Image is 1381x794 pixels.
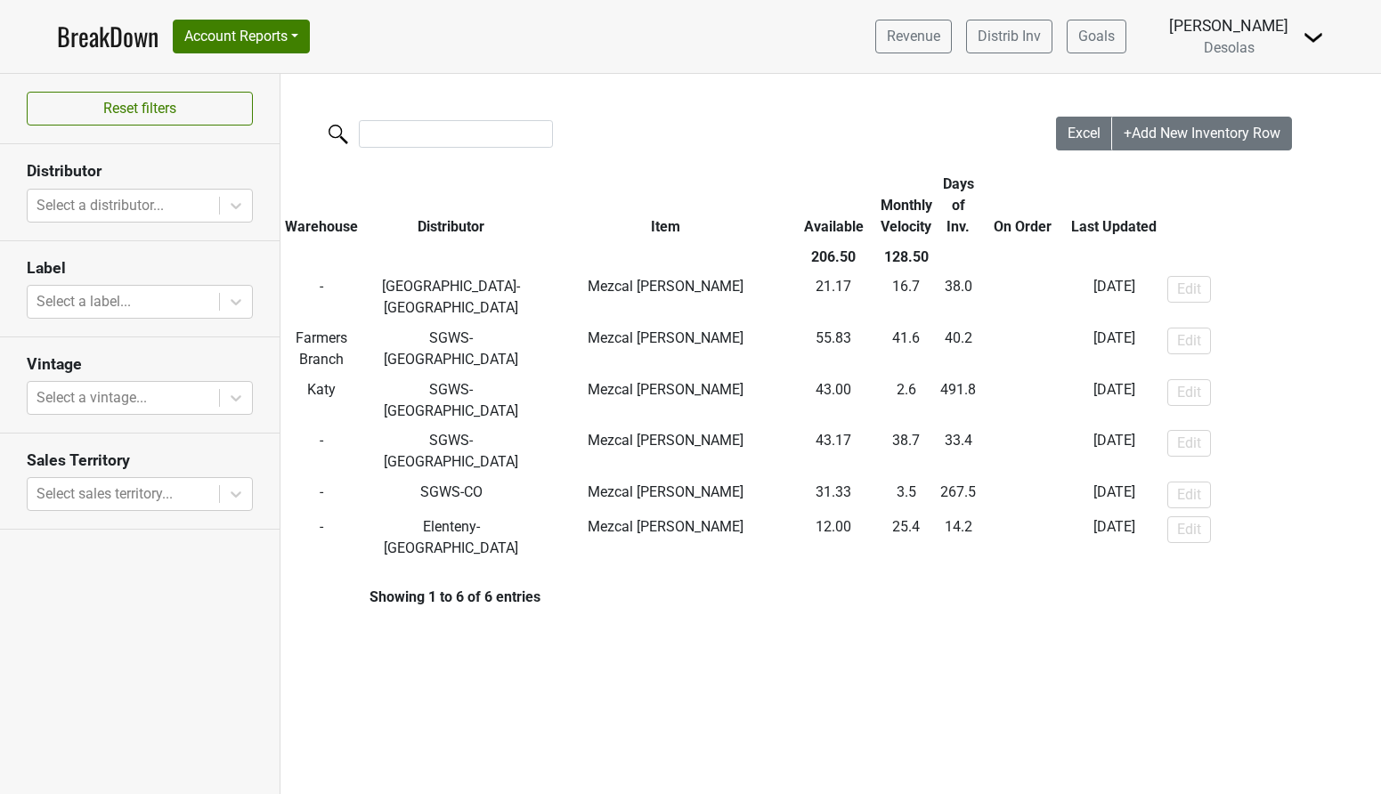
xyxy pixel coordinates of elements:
div: Showing 1 to 6 of 6 entries [280,588,540,605]
td: 491.8 [936,375,980,426]
span: Mezcal [PERSON_NAME] [588,518,743,535]
span: Mezcal [PERSON_NAME] [588,278,743,295]
td: 55.83 [792,323,876,375]
td: 43.17 [792,425,876,477]
a: Distrib Inv [966,20,1052,53]
h3: Label [27,259,253,278]
td: - [280,425,362,477]
a: BreakDown [57,18,158,55]
td: [DATE] [1065,477,1163,513]
button: Edit [1167,276,1211,303]
button: Account Reports [173,20,310,53]
span: +Add New Inventory Row [1124,125,1280,142]
td: 12.00 [792,513,876,564]
td: - [980,513,1065,564]
td: 25.4 [876,513,937,564]
td: [DATE] [1065,425,1163,477]
td: 41.6 [876,323,937,375]
span: Desolas [1204,39,1255,56]
button: +Add New Inventory Row [1112,117,1292,150]
td: [GEOGRAPHIC_DATA]-[GEOGRAPHIC_DATA] [362,272,540,324]
td: Elenteny-[GEOGRAPHIC_DATA] [362,513,540,564]
td: - [980,272,1065,324]
th: Distributor: activate to sort column ascending [362,169,540,242]
button: Excel [1056,117,1113,150]
td: 43.00 [792,375,876,426]
th: Item: activate to sort column ascending [540,169,792,242]
img: Dropdown Menu [1303,27,1324,48]
td: [DATE] [1065,513,1163,564]
h3: Distributor [27,162,253,181]
td: 16.7 [876,272,937,324]
td: 2.6 [876,375,937,426]
button: Edit [1167,482,1211,508]
span: Mezcal [PERSON_NAME] [588,329,743,346]
td: SGWS-CO [362,477,540,513]
td: 3.5 [876,477,937,513]
td: Katy [280,375,362,426]
td: - [280,513,362,564]
td: - [980,425,1065,477]
th: Warehouse: activate to sort column ascending [280,169,362,242]
td: 40.2 [936,323,980,375]
span: Excel [1068,125,1101,142]
td: - [280,272,362,324]
td: 14.2 [936,513,980,564]
td: 38.0 [936,272,980,324]
th: Days of Inv.: activate to sort column ascending [936,169,980,242]
div: [PERSON_NAME] [1169,14,1288,37]
th: 206.50 [792,242,876,272]
th: On Order: activate to sort column ascending [980,169,1065,242]
span: Mezcal [PERSON_NAME] [588,483,743,500]
td: - [980,477,1065,513]
h3: Sales Territory [27,451,253,470]
a: Revenue [875,20,952,53]
th: Monthly Velocity: activate to sort column ascending [876,169,937,242]
td: Farmers Branch [280,323,362,375]
td: - [980,375,1065,426]
td: 33.4 [936,425,980,477]
a: Goals [1067,20,1126,53]
th: Last Updated: activate to sort column ascending [1065,169,1163,242]
button: Edit [1167,430,1211,457]
td: [DATE] [1065,375,1163,426]
span: Mezcal [PERSON_NAME] [588,381,743,398]
button: Edit [1167,328,1211,354]
td: SGWS-[GEOGRAPHIC_DATA] [362,375,540,426]
span: Mezcal [PERSON_NAME] [588,432,743,449]
td: SGWS-[GEOGRAPHIC_DATA] [362,425,540,477]
h3: Vintage [27,355,253,374]
td: 21.17 [792,272,876,324]
td: 38.7 [876,425,937,477]
td: - [280,477,362,513]
td: [DATE] [1065,323,1163,375]
th: Available: activate to sort column ascending [792,169,876,242]
td: - [980,323,1065,375]
th: 128.50 [876,242,937,272]
button: Reset filters [27,92,253,126]
td: 267.5 [936,477,980,513]
td: 31.33 [792,477,876,513]
button: Edit [1167,516,1211,543]
td: SGWS-[GEOGRAPHIC_DATA] [362,323,540,375]
button: Edit [1167,379,1211,406]
td: [DATE] [1065,272,1163,324]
